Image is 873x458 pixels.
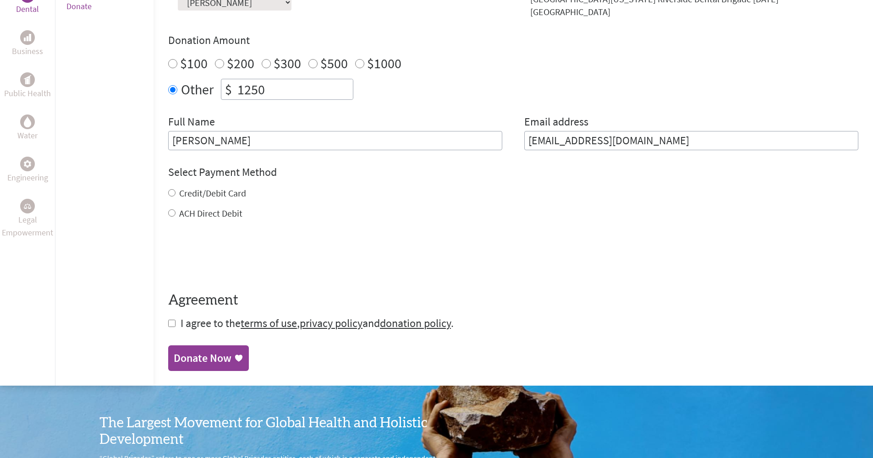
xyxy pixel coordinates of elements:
p: Business [12,45,43,58]
img: Engineering [24,160,31,167]
div: Legal Empowerment [20,199,35,213]
label: ACH Direct Debit [179,207,242,219]
a: donation policy [380,316,451,330]
a: privacy policy [300,316,362,330]
h3: The Largest Movement for Global Health and Holistic Development [99,415,437,448]
p: Legal Empowerment [2,213,53,239]
div: Engineering [20,157,35,171]
label: $100 [180,55,208,72]
h4: Select Payment Method [168,165,858,180]
p: Dental [16,3,39,16]
h4: Agreement [168,292,858,309]
div: $ [221,79,236,99]
p: Water [17,129,38,142]
img: Legal Empowerment [24,203,31,209]
img: Public Health [24,75,31,84]
div: Public Health [20,72,35,87]
label: $1000 [367,55,401,72]
p: Engineering [7,171,48,184]
p: Public Health [4,87,51,100]
label: Other [181,79,214,100]
input: Enter Full Name [168,131,502,150]
img: Business [24,34,31,41]
a: Public HealthPublic Health [4,72,51,100]
span: I agree to the , and . [181,316,454,330]
iframe: reCAPTCHA [168,238,307,274]
a: terms of use [241,316,297,330]
a: EngineeringEngineering [7,157,48,184]
label: Email address [524,114,588,131]
label: $200 [227,55,254,72]
img: Water [24,116,31,127]
input: Your Email [524,131,858,150]
label: Full Name [168,114,215,131]
h4: Donation Amount [168,33,858,48]
div: Water [20,114,35,129]
a: Donate [66,1,92,11]
div: Donate Now [174,351,231,365]
a: BusinessBusiness [12,30,43,58]
input: Enter Amount [236,79,353,99]
a: WaterWater [17,114,38,142]
a: Donate Now [168,345,249,371]
div: Business [20,30,35,45]
a: Legal EmpowermentLegal Empowerment [2,199,53,239]
label: $300 [274,55,301,72]
label: Credit/Debit Card [179,187,246,199]
label: $500 [320,55,348,72]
